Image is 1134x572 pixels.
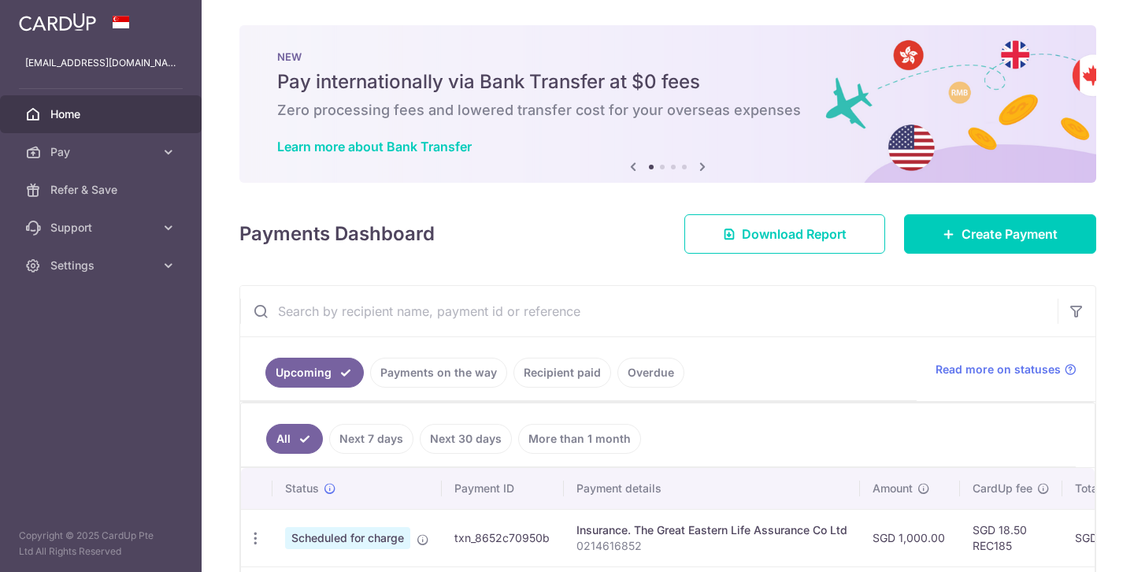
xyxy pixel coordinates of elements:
[50,106,154,122] span: Home
[962,225,1058,243] span: Create Payment
[860,509,960,566] td: SGD 1,000.00
[277,101,1058,120] h6: Zero processing fees and lowered transfer cost for your overseas expenses
[50,258,154,273] span: Settings
[617,358,684,388] a: Overdue
[576,522,847,538] div: Insurance. The Great Eastern Life Assurance Co Ltd
[960,509,1062,566] td: SGD 18.50 REC185
[239,25,1096,183] img: Bank transfer banner
[518,424,641,454] a: More than 1 month
[936,362,1061,377] span: Read more on statuses
[277,139,472,154] a: Learn more about Bank Transfer
[442,509,564,566] td: txn_8652c70950b
[265,358,364,388] a: Upcoming
[370,358,507,388] a: Payments on the way
[277,69,1058,95] h5: Pay internationally via Bank Transfer at $0 fees
[240,286,1058,336] input: Search by recipient name, payment id or reference
[904,214,1096,254] a: Create Payment
[19,13,96,32] img: CardUp
[873,481,913,496] span: Amount
[50,144,154,160] span: Pay
[25,55,176,71] p: [EMAIL_ADDRESS][DOMAIN_NAME]
[1075,481,1127,496] span: Total amt.
[266,424,323,454] a: All
[420,424,512,454] a: Next 30 days
[513,358,611,388] a: Recipient paid
[936,362,1077,377] a: Read more on statuses
[50,182,154,198] span: Refer & Save
[576,538,847,554] p: 0214616852
[684,214,885,254] a: Download Report
[239,220,435,248] h4: Payments Dashboard
[742,225,847,243] span: Download Report
[285,481,319,496] span: Status
[329,424,413,454] a: Next 7 days
[973,481,1032,496] span: CardUp fee
[442,468,564,509] th: Payment ID
[50,220,154,236] span: Support
[285,527,410,549] span: Scheduled for charge
[564,468,860,509] th: Payment details
[277,50,1058,63] p: NEW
